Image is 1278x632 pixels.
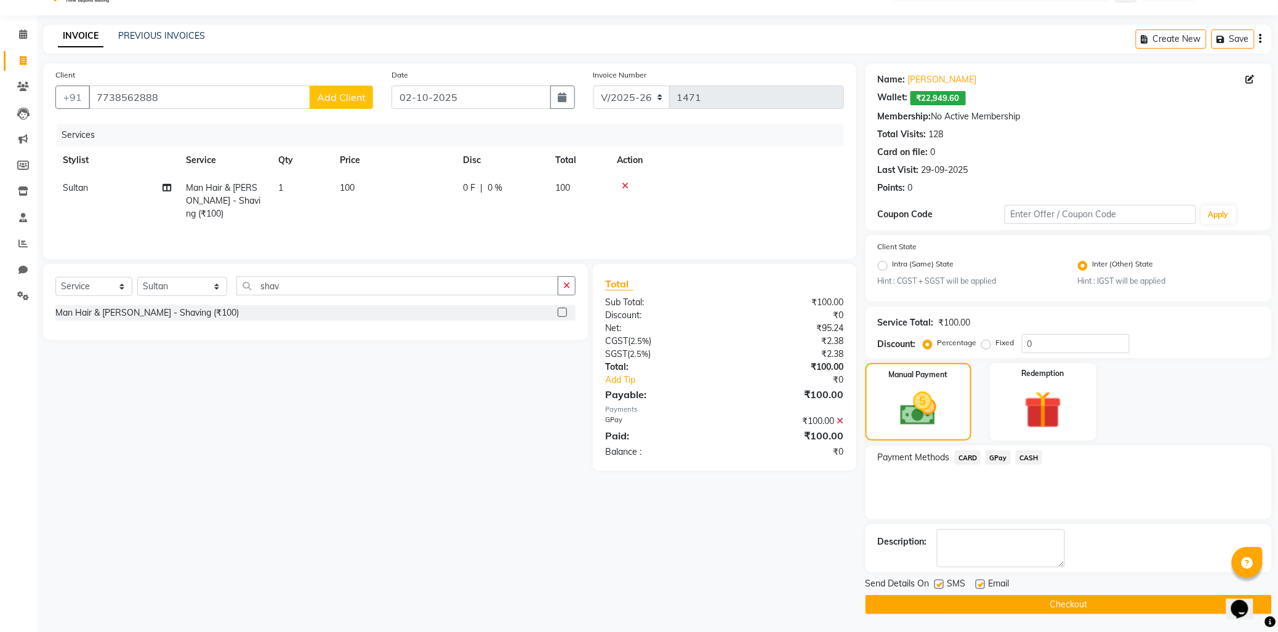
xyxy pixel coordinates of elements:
[947,577,966,593] span: SMS
[340,182,355,193] span: 100
[878,110,931,123] div: Membership:
[317,91,366,103] span: Add Client
[878,208,1005,221] div: Coupon Code
[63,182,88,193] span: Sultan
[1201,206,1236,224] button: Apply
[878,164,919,177] div: Last Visit:
[609,146,844,174] th: Action
[725,387,853,402] div: ₹100.00
[725,361,853,374] div: ₹100.00
[889,369,948,380] label: Manual Payment
[1093,258,1154,273] label: Inter (Other) State
[1212,30,1255,49] button: Save
[593,70,647,81] label: Invoice Number
[986,450,1011,465] span: GPay
[922,164,968,177] div: 29-09-2025
[1078,276,1260,287] small: Hint : IGST will be applied
[463,182,475,194] span: 0 F
[725,446,853,458] div: ₹0
[186,182,260,219] span: Man Hair & [PERSON_NAME] - Shaving (₹100)
[1016,450,1042,465] span: CASH
[596,446,725,458] div: Balance :
[931,146,936,159] div: 0
[929,128,944,141] div: 128
[878,535,927,548] div: Description:
[57,124,853,146] div: Services
[878,316,934,329] div: Service Total:
[866,577,930,593] span: Send Details On
[878,451,950,464] span: Payment Methods
[58,25,103,47] a: INVOICE
[939,316,971,329] div: ₹100.00
[746,374,853,386] div: ₹0
[878,241,917,252] label: Client State
[548,146,609,174] th: Total
[996,337,1015,348] label: Fixed
[725,428,853,443] div: ₹100.00
[555,182,570,193] span: 100
[55,146,179,174] th: Stylist
[878,110,1260,123] div: No Active Membership
[1022,368,1064,379] label: Redemption
[605,278,633,290] span: Total
[596,374,746,386] a: Add Tip
[596,428,725,443] div: Paid:
[605,404,843,415] div: Payments
[488,182,502,194] span: 0 %
[596,309,725,322] div: Discount:
[55,306,239,319] div: Man Hair & [PERSON_NAME] - Shaving (₹100)
[878,91,908,105] div: Wallet:
[878,338,916,351] div: Discount:
[1226,583,1266,620] iframe: chat widget
[596,348,725,361] div: ( )
[866,595,1272,614] button: Checkout
[878,73,906,86] div: Name:
[1136,30,1207,49] button: Create New
[310,86,373,109] button: Add Client
[1013,386,1074,433] img: _gift.svg
[271,146,332,174] th: Qty
[236,276,559,295] input: Search or Scan
[55,86,90,109] button: +91
[725,348,853,361] div: ₹2.38
[392,70,408,81] label: Date
[332,146,456,174] th: Price
[630,336,649,346] span: 2.5%
[89,86,310,109] input: Search by Name/Mobile/Email/Code
[725,335,853,348] div: ₹2.38
[630,349,648,359] span: 2.5%
[878,128,926,141] div: Total Visits:
[908,73,977,86] a: [PERSON_NAME]
[596,387,725,402] div: Payable:
[456,146,548,174] th: Disc
[878,276,1059,287] small: Hint : CGST + SGST will be applied
[605,335,628,346] span: CGST
[908,182,913,194] div: 0
[989,577,1010,593] span: Email
[878,146,928,159] div: Card on file:
[55,70,75,81] label: Client
[889,388,948,430] img: _cash.svg
[118,30,205,41] a: PREVIOUS INVOICES
[596,415,725,428] div: GPay
[278,182,283,193] span: 1
[596,322,725,335] div: Net:
[938,337,977,348] label: Percentage
[596,335,725,348] div: ( )
[480,182,483,194] span: |
[725,296,853,309] div: ₹100.00
[878,182,906,194] div: Points:
[955,450,981,465] span: CARD
[179,146,271,174] th: Service
[596,296,725,309] div: Sub Total:
[893,258,954,273] label: Intra (Same) State
[910,91,966,105] span: ₹22,949.60
[605,348,627,359] span: SGST
[1005,205,1196,224] input: Enter Offer / Coupon Code
[725,309,853,322] div: ₹0
[725,322,853,335] div: ₹95.24
[725,415,853,428] div: ₹100.00
[596,361,725,374] div: Total:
